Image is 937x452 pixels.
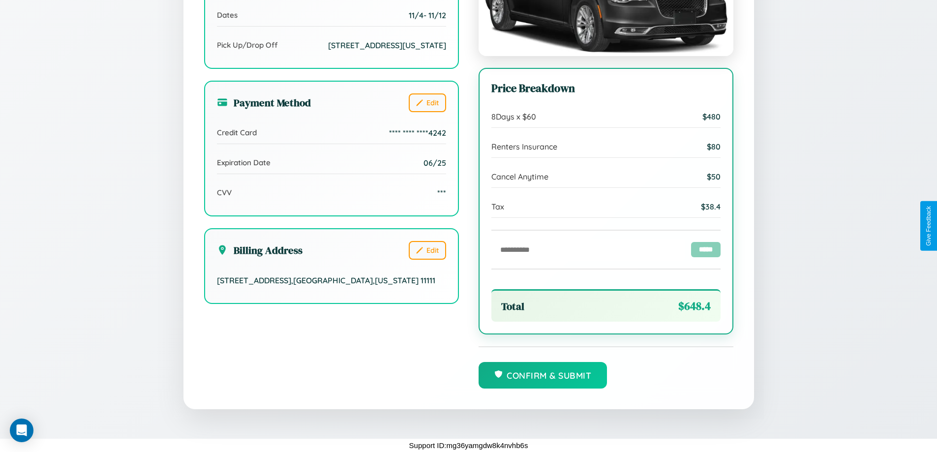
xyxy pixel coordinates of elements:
[491,172,548,181] span: Cancel Anytime
[501,299,524,313] span: Total
[491,112,536,121] span: 8 Days x $ 60
[10,419,33,442] div: Open Intercom Messenger
[217,95,311,110] h3: Payment Method
[409,241,446,260] button: Edit
[423,158,446,168] span: 06/25
[217,10,238,20] span: Dates
[491,202,504,211] span: Tax
[925,206,932,246] div: Give Feedback
[217,275,435,285] span: [STREET_ADDRESS] , [GEOGRAPHIC_DATA] , [US_STATE] 11111
[409,10,446,20] span: 11 / 4 - 11 / 12
[491,142,557,151] span: Renters Insurance
[217,128,257,137] span: Credit Card
[217,188,232,197] span: CVV
[707,172,721,181] span: $ 50
[479,362,607,389] button: Confirm & Submit
[491,81,721,96] h3: Price Breakdown
[217,243,302,257] h3: Billing Address
[328,40,446,50] span: [STREET_ADDRESS][US_STATE]
[678,299,711,314] span: $ 648.4
[702,112,721,121] span: $ 480
[409,93,446,112] button: Edit
[409,439,528,452] p: Support ID: mg36yamgdw8k4nvhb6s
[707,142,721,151] span: $ 80
[217,40,278,50] span: Pick Up/Drop Off
[217,158,271,167] span: Expiration Date
[701,202,721,211] span: $ 38.4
